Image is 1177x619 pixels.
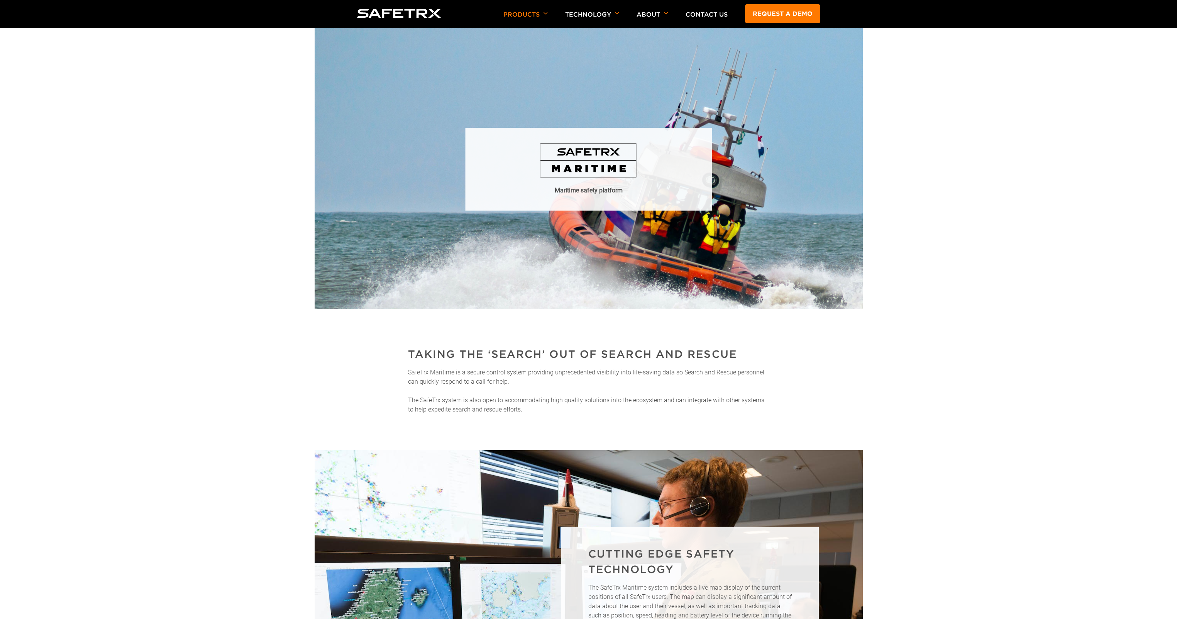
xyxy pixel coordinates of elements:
p: SafeTrx Maritime is a secure control system providing unprecedented visibility into life-saving d... [408,368,769,414]
p: Technology [565,11,619,28]
img: Arrow down [664,12,668,15]
a: Request a demo [745,4,820,23]
a: Contact Us [686,11,728,18]
p: About [637,11,668,28]
p: Products [503,11,548,28]
img: Logo SafeTrx [357,9,441,18]
img: Safetrx Maritime logo [540,143,637,178]
h2: CUTTING EDGE SAFETY TECHNOLOGY [588,546,792,577]
h1: Maritime safety platform [555,186,623,195]
img: Hero SafeTrx [315,28,863,309]
img: Arrow down [615,12,619,15]
img: Arrow down [544,12,548,15]
h2: Taking the ‘search’ out of Search and Rescue [408,347,769,362]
